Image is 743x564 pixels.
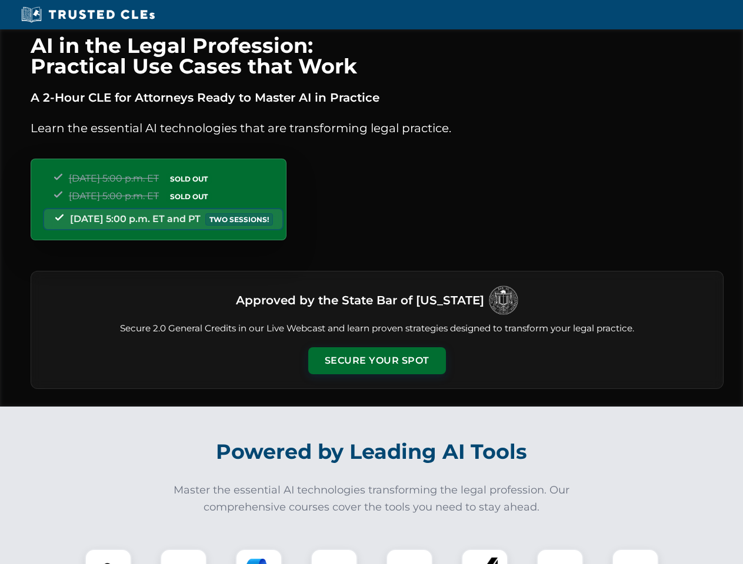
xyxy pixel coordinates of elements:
span: SOLD OUT [166,190,212,203]
p: A 2-Hour CLE for Attorneys Ready to Master AI in Practice [31,88,724,107]
span: [DATE] 5:00 p.m. ET [69,173,159,184]
span: SOLD OUT [166,173,212,185]
p: Secure 2.0 General Credits in our Live Webcast and learn proven strategies designed to transform ... [45,322,709,335]
h3: Approved by the State Bar of [US_STATE] [236,290,484,311]
img: Logo [489,286,518,315]
h2: Powered by Leading AI Tools [46,431,698,472]
p: Learn the essential AI technologies that are transforming legal practice. [31,119,724,137]
span: [DATE] 5:00 p.m. ET [69,190,159,202]
p: Master the essential AI technologies transforming the legal profession. Our comprehensive courses... [166,482,578,516]
button: Secure Your Spot [308,347,446,374]
h1: AI in the Legal Profession: Practical Use Cases that Work [31,35,724,76]
img: Trusted CLEs [18,6,158,23]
